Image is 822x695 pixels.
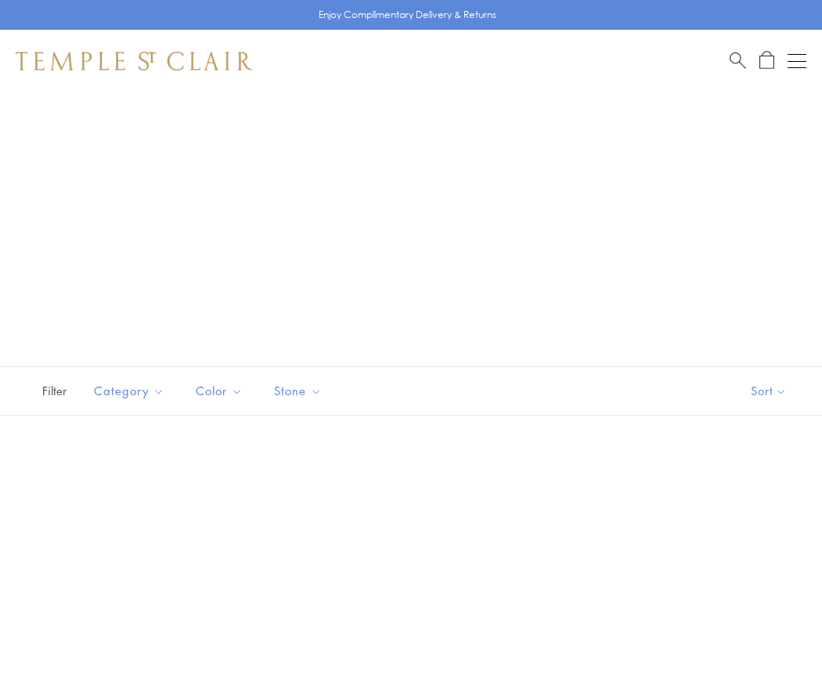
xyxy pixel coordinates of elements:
[184,373,254,409] button: Color
[16,52,252,70] img: Temple St. Clair
[262,373,333,409] button: Stone
[788,52,806,70] button: Open navigation
[730,51,746,70] a: Search
[759,51,774,70] a: Open Shopping Bag
[188,381,254,401] span: Color
[716,367,822,415] button: Show sort by
[319,7,496,23] p: Enjoy Complimentary Delivery & Returns
[86,381,176,401] span: Category
[82,373,176,409] button: Category
[266,381,333,401] span: Stone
